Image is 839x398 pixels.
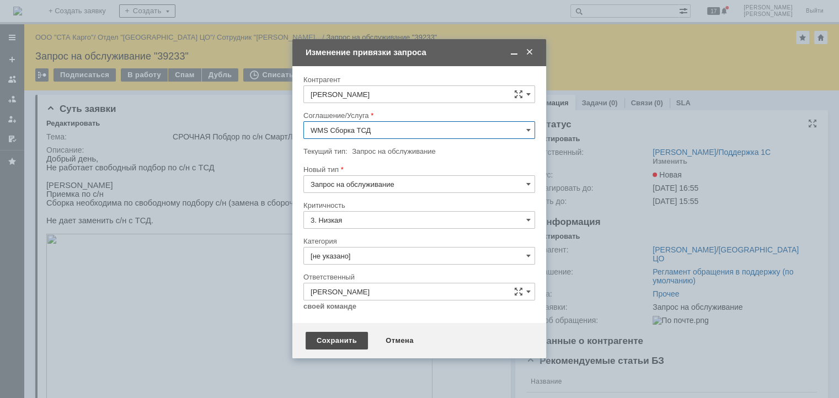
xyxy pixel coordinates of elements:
a: своей команде [303,302,356,311]
span: Свернуть (Ctrl + M) [509,47,520,57]
div: Новый тип [303,166,533,173]
span: Сложная форма [514,90,523,99]
div: Изменение привязки запроса [306,47,535,57]
span: Сложная форма [514,287,523,296]
span: Закрыть [524,47,535,57]
div: Соглашение/Услуга [303,112,533,119]
div: Ответственный [303,273,533,281]
div: Контрагент [303,76,533,83]
div: Категория [303,238,533,245]
span: Запрос на обслуживание [352,147,436,155]
div: Критичность [303,202,533,209]
label: Текущий тип: [303,147,347,155]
